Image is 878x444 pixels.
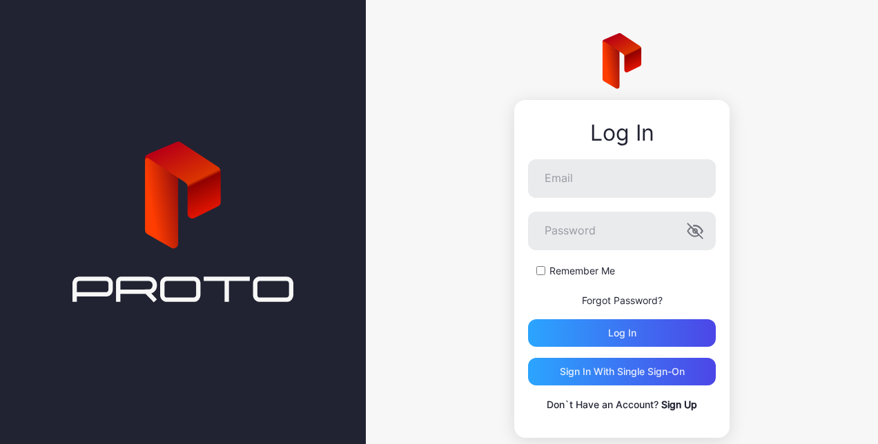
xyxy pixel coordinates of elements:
[549,264,615,278] label: Remember Me
[528,121,716,145] div: Log In
[528,358,716,385] button: Sign in With Single Sign-On
[687,223,703,239] button: Password
[528,159,716,198] input: Email
[528,319,716,347] button: Log in
[528,212,716,250] input: Password
[661,398,697,410] a: Sign Up
[608,327,636,339] div: Log in
[560,366,685,377] div: Sign in With Single Sign-On
[528,396,716,413] p: Don`t Have an Account?
[582,294,663,306] a: Forgot Password?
